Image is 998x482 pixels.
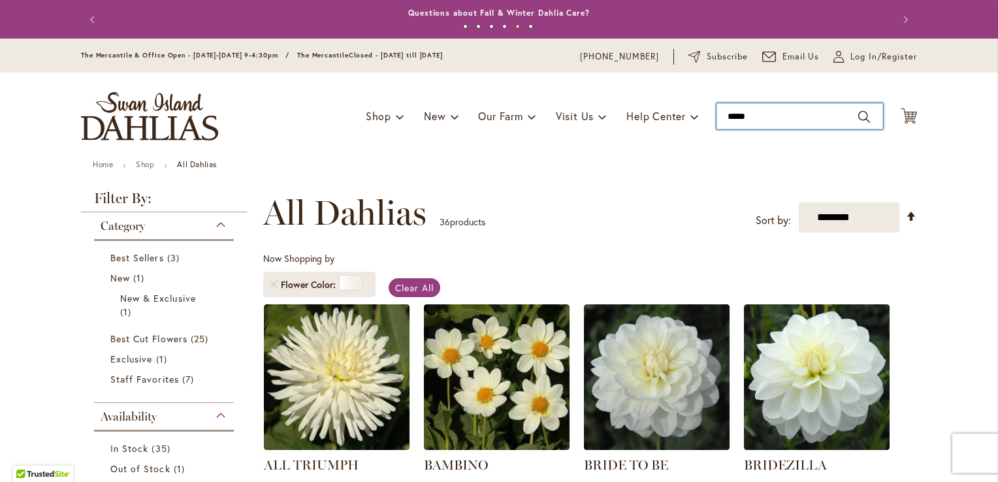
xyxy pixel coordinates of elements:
[463,24,468,29] button: 1 of 6
[389,278,440,297] a: Clear All
[366,109,391,123] span: Shop
[424,457,488,473] a: BAMBINO
[81,191,247,212] strong: Filter By:
[110,332,187,345] span: Best Cut Flowers
[81,7,107,33] button: Previous
[584,304,730,450] img: BRIDE TO BE
[81,51,349,59] span: The Mercantile & Office Open - [DATE]-[DATE] 9-4:30pm / The Mercantile
[174,462,188,475] span: 1
[263,193,427,233] span: All Dahlias
[120,292,196,304] span: New & Exclusive
[177,159,217,169] strong: All Dahlias
[110,462,170,475] span: Out of Stock
[81,92,218,140] a: store logo
[110,442,221,455] a: In Stock 35
[833,50,917,63] a: Log In/Register
[476,24,481,29] button: 2 of 6
[707,50,748,63] span: Subscribe
[850,50,917,63] span: Log In/Register
[440,216,450,228] span: 36
[756,208,791,233] label: Sort by:
[744,457,827,473] a: BRIDEZILLA
[270,281,278,289] a: Remove Flower Color White/Cream
[101,410,157,424] span: Availability
[110,271,221,285] a: New
[136,159,154,169] a: Shop
[93,159,113,169] a: Home
[395,281,434,294] span: Clear All
[182,372,197,386] span: 7
[264,457,359,473] a: ALL TRIUMPH
[120,305,135,319] span: 1
[191,332,212,345] span: 25
[110,442,148,455] span: In Stock
[556,109,594,123] span: Visit Us
[584,457,668,473] a: BRIDE TO BE
[502,24,507,29] button: 4 of 6
[408,8,590,18] a: Questions about Fall & Winter Dahlia Care?
[110,462,221,475] a: Out of Stock 1
[424,304,570,450] img: BAMBINO
[110,372,221,386] a: Staff Favorites
[744,304,890,450] img: BRIDEZILLA
[152,442,173,455] span: 35
[478,109,523,123] span: Our Farm
[580,50,659,63] a: [PHONE_NUMBER]
[744,440,890,453] a: BRIDEZILLA
[424,440,570,453] a: BAMBINO
[110,352,221,366] a: Exclusive
[584,440,730,453] a: BRIDE TO BE
[762,50,820,63] a: Email Us
[440,212,485,233] p: products
[10,436,46,472] iframe: Launch Accessibility Center
[110,272,130,284] span: New
[515,24,520,29] button: 5 of 6
[424,109,445,123] span: New
[891,7,917,33] button: Next
[110,251,221,265] a: Best Sellers
[281,278,339,291] span: Flower Color
[264,440,410,453] a: ALL TRIUMPH
[156,352,170,366] span: 1
[349,51,443,59] span: Closed - [DATE] till [DATE]
[167,251,183,265] span: 3
[858,106,870,127] button: Search
[528,24,533,29] button: 6 of 6
[110,332,221,345] a: Best Cut Flowers
[101,219,145,233] span: Category
[133,271,148,285] span: 1
[263,252,334,265] span: Now Shopping by
[120,291,211,319] a: New &amp; Exclusive
[110,353,152,365] span: Exclusive
[264,304,410,450] img: ALL TRIUMPH
[782,50,820,63] span: Email Us
[489,24,494,29] button: 3 of 6
[626,109,686,123] span: Help Center
[110,373,179,385] span: Staff Favorites
[110,251,164,264] span: Best Sellers
[688,50,748,63] a: Subscribe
